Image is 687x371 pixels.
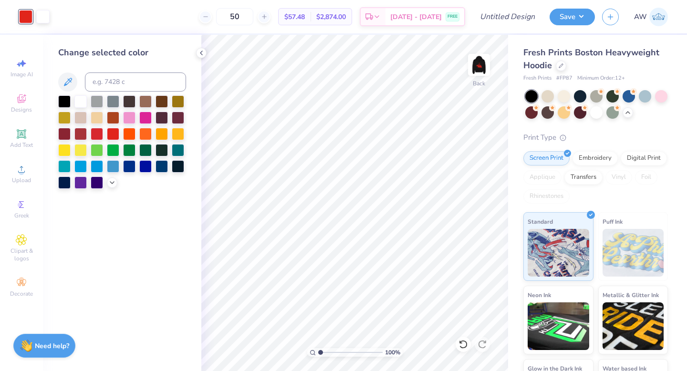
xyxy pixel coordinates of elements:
span: Image AI [10,71,33,78]
button: Save [550,9,595,25]
div: Embroidery [572,151,618,165]
span: FREE [448,13,458,20]
span: Designs [11,106,32,113]
img: Neon Ink [528,302,589,350]
span: Puff Ink [603,216,623,227]
div: Applique [523,170,562,185]
img: Puff Ink [603,229,664,277]
span: $2,874.00 [316,12,346,22]
strong: Need help? [35,341,69,350]
div: Print Type [523,132,668,143]
div: Back [473,79,485,88]
input: e.g. 7428 c [85,72,186,92]
div: Screen Print [523,151,570,165]
img: Ada Wolfe [649,8,668,26]
span: Greek [14,212,29,219]
span: Clipart & logos [5,247,38,262]
div: Vinyl [605,170,632,185]
span: Fresh Prints [523,74,552,82]
div: Change selected color [58,46,186,59]
span: Minimum Order: 12 + [577,74,625,82]
span: [DATE] - [DATE] [390,12,442,22]
span: AW [634,11,647,22]
span: Add Text [10,141,33,149]
div: Foil [635,170,657,185]
a: AW [634,8,668,26]
input: Untitled Design [472,7,542,26]
input: – – [216,8,253,25]
div: Transfers [564,170,603,185]
span: Upload [12,176,31,184]
span: Standard [528,216,553,227]
img: Standard [528,229,589,277]
span: Metallic & Glitter Ink [603,290,659,300]
img: Back [469,55,489,74]
span: 100 % [385,348,400,357]
span: $57.48 [284,12,305,22]
span: Decorate [10,290,33,298]
div: Digital Print [621,151,667,165]
img: Metallic & Glitter Ink [603,302,664,350]
span: Neon Ink [528,290,551,300]
div: Rhinestones [523,189,570,204]
span: # FP87 [556,74,572,82]
span: Fresh Prints Boston Heavyweight Hoodie [523,47,659,71]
